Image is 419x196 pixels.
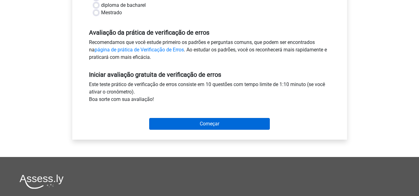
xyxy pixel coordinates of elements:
font: . Ao estudar os padrões, você os reconhecerá mais rapidamente e praticará com mais eficácia. [89,47,327,60]
font: Mestrado [101,10,122,15]
font: diploma de bacharel [101,2,146,8]
a: página de prática de Verificação de Erros [95,47,184,53]
input: Começar [149,118,270,130]
font: Boa sorte com sua avaliação! [89,96,154,102]
font: Avaliação da prática de verificação de erros [89,29,209,36]
font: Iniciar avaliação gratuita de verificação de erros [89,71,221,78]
font: Recomendamos que você estude primeiro os padrões e perguntas comuns, que podem ser encontrados na [89,39,315,53]
font: Este teste prático de verificação de erros consiste em 10 questões com tempo limite de 1:10 minut... [89,81,325,95]
img: Logotipo da Assessly [20,174,64,189]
